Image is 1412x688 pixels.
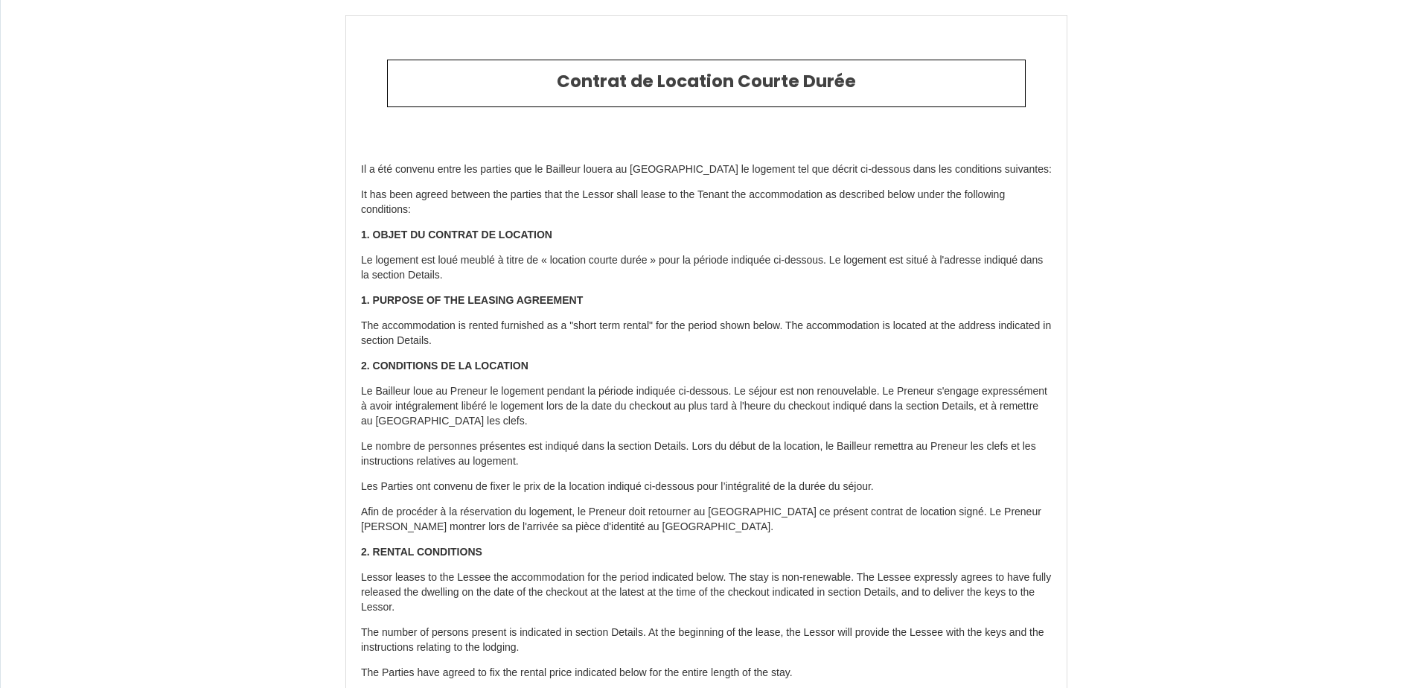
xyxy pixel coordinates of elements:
p: Les Parties ont convenu de fixer le prix de la location indiqué ci-dessous pour l’intégralité de ... [361,480,1052,494]
p: Le logement est loué meublé à titre de « location courte durée » pour la période indiquée ci-dess... [361,253,1052,283]
p: Le nombre de personnes présentes est indiqué dans la section Details. Lors du début de la locatio... [361,439,1052,469]
strong: 1. OBJET DU CONTRAT DE LOCATION [361,229,552,241]
p: It has been agreed between the parties that the Lessor shall lease to the Tenant the accommodatio... [361,188,1052,217]
p: Le Bailleur loue au Preneur le logement pendant la période indiquée ci-dessous. Le séjour est non... [361,384,1052,429]
p: Afin de procéder à la réservation du logement, le Preneur doit retourner au [GEOGRAPHIC_DATA] ce ... [361,505,1052,535]
h2: Contrat de Location Courte Durée [399,71,1014,92]
p: The accommodation is rented furnished as a "short term rental" for the period shown below. The ac... [361,319,1052,348]
p: The number of persons present is indicated in section Details. At the beginning of the lease, the... [361,625,1052,655]
p: Il a été convenu entre les parties que le Bailleur louera au [GEOGRAPHIC_DATA] le logement tel qu... [361,162,1052,177]
p: The Parties have agreed to fix the rental price indicated below for the entire length of the stay. [361,666,1052,681]
strong: 2. CONDITIONS DE LA LOCATION [361,360,528,372]
p: Lessor leases to the Lessee the accommodation for the period indicated below. The stay is non-ren... [361,570,1052,615]
strong: 2. RENTAL CONDITIONS [361,546,482,558]
strong: 1. PURPOSE OF THE LEASING AGREEMENT [361,294,583,306]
